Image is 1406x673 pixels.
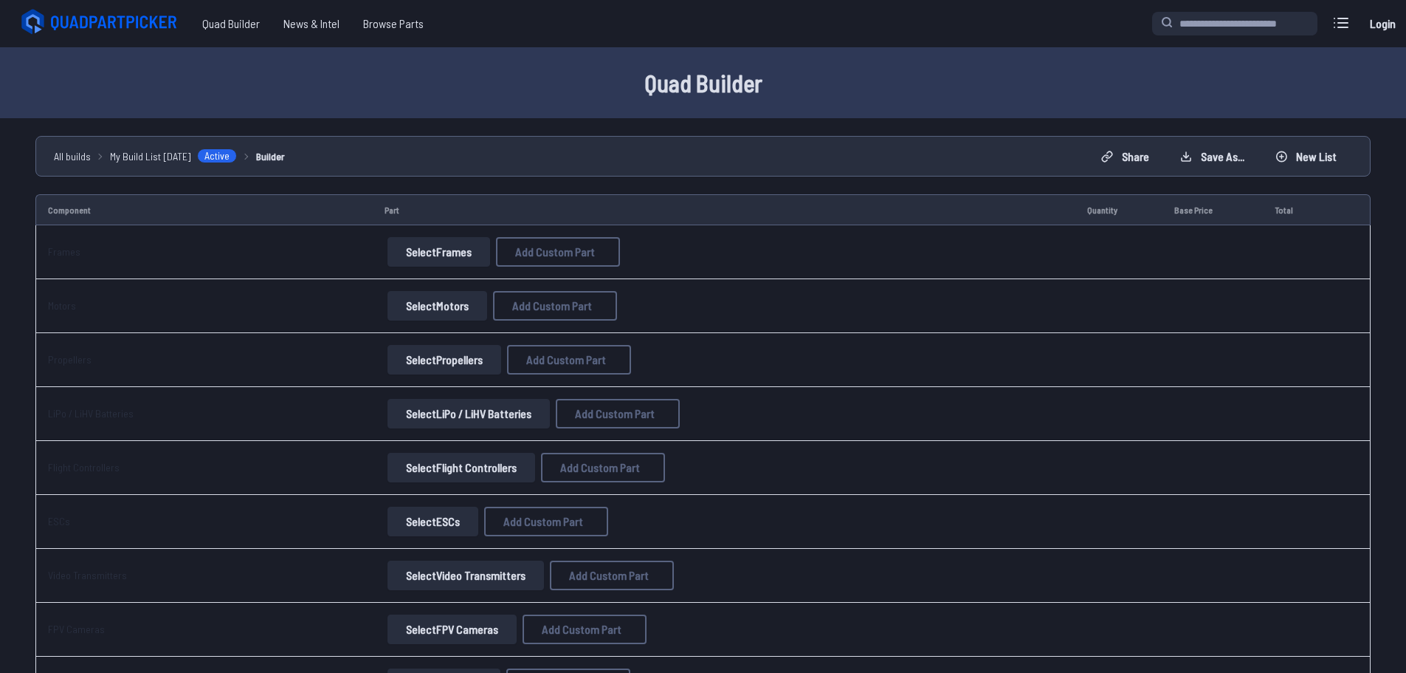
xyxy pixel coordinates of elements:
a: SelectVideo Transmitters [385,561,547,590]
button: Add Custom Part [484,507,608,536]
button: SelectFrames [387,237,490,267]
a: SelectFPV Cameras [385,615,520,644]
button: Save as... [1168,145,1257,168]
span: Add Custom Part [512,300,592,312]
h1: Quad Builder [231,65,1176,100]
a: ESCs [48,515,70,527]
a: Motors [48,299,76,312]
a: FPV Cameras [48,623,105,635]
button: Add Custom Part [496,237,620,267]
button: Add Custom Part [541,453,665,482]
td: Component [35,194,373,225]
td: Total [1263,194,1331,225]
a: SelectLiPo / LiHV Batteries [385,399,553,428]
button: SelectFPV Cameras [387,615,517,644]
a: My Build List [DATE]Active [110,148,237,164]
button: SelectMotors [387,291,487,321]
span: My Build List [DATE] [110,148,191,164]
button: Add Custom Part [523,615,647,644]
button: Share [1089,145,1162,168]
button: SelectPropellers [387,345,501,375]
span: Add Custom Part [542,624,621,635]
td: Part [373,194,1075,225]
a: SelectFrames [385,237,493,267]
span: Add Custom Part [515,246,595,258]
a: Browse Parts [351,9,435,38]
span: Add Custom Part [569,570,649,581]
a: SelectFlight Controllers [385,453,538,482]
span: Add Custom Part [575,408,655,420]
button: SelectLiPo / LiHV Batteries [387,399,550,428]
td: Base Price [1162,194,1263,225]
button: Add Custom Part [493,291,617,321]
a: Propellers [48,353,92,366]
button: Add Custom Part [550,561,674,590]
button: New List [1263,145,1349,168]
a: Frames [48,245,80,258]
span: Add Custom Part [526,354,606,366]
a: Flight Controllers [48,461,120,474]
a: All builds [54,148,91,164]
span: Active [197,148,237,163]
a: LiPo / LiHV Batteries [48,407,134,420]
button: SelectVideo Transmitters [387,561,544,590]
td: Quantity [1075,194,1162,225]
a: Login [1365,9,1400,38]
a: SelectPropellers [385,345,504,375]
a: SelectESCs [385,507,481,536]
button: SelectFlight Controllers [387,453,535,482]
a: Builder [256,148,285,164]
a: Video Transmitters [48,569,127,581]
span: Add Custom Part [560,462,640,474]
span: Add Custom Part [503,516,583,527]
a: SelectMotors [385,291,490,321]
button: Add Custom Part [507,345,631,375]
button: SelectESCs [387,507,478,536]
button: Add Custom Part [556,399,680,428]
a: Quad Builder [190,9,272,38]
a: News & Intel [272,9,351,38]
